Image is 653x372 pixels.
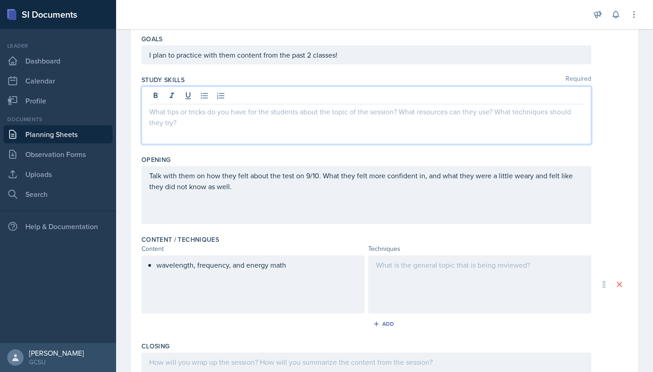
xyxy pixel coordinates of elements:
[4,42,112,50] div: Leader
[565,75,591,84] span: Required
[375,320,395,328] div: Add
[141,235,219,244] label: Content / Techniques
[4,217,112,235] div: Help & Documentation
[4,72,112,90] a: Calendar
[141,75,185,84] label: Study Skills
[156,259,357,270] p: wavelength, frequency, and energy math
[4,125,112,143] a: Planning Sheets
[4,52,112,70] a: Dashboard
[4,165,112,183] a: Uploads
[29,348,84,357] div: [PERSON_NAME]
[149,170,584,192] p: Talk with them on how they felt about the test on 9/10. What they felt more confident in, and wha...
[4,145,112,163] a: Observation Forms
[4,92,112,110] a: Profile
[141,155,171,164] label: Opening
[370,317,400,331] button: Add
[4,115,112,123] div: Documents
[4,185,112,203] a: Search
[368,244,591,254] div: Techniques
[149,49,584,60] p: I plan to practice with them content from the past 2 classes!
[141,34,163,44] label: Goals
[141,342,170,351] label: Closing
[29,357,84,367] div: GCSU
[141,244,365,254] div: Content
